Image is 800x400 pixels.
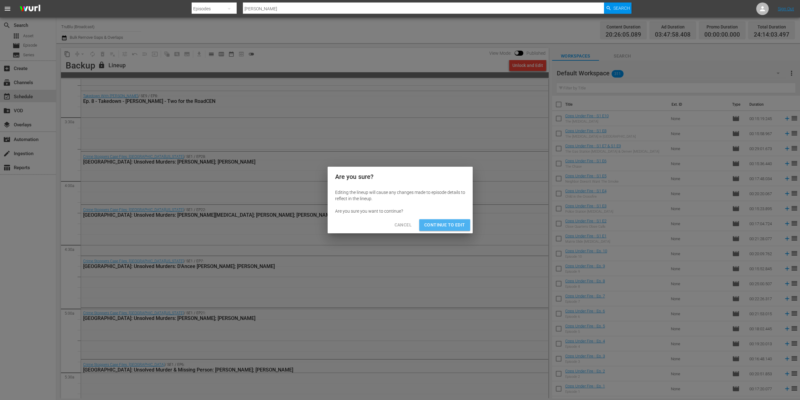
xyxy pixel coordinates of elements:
button: Continue to Edit [419,219,470,231]
span: Search [613,3,630,14]
span: Cancel [395,221,412,229]
span: Continue to Edit [424,221,465,229]
img: ans4CAIJ8jUAAAAAAAAAAAAAAAAAAAAAAAAgQb4GAAAAAAAAAAAAAAAAAAAAAAAAJMjXAAAAAAAAAAAAAAAAAAAAAAAAgAT5G... [15,2,45,16]
span: menu [4,5,11,13]
a: Sign Out [778,6,794,11]
h2: Are you sure? [335,172,465,182]
button: Cancel [390,219,417,231]
div: Are you sure you want to continue? [335,208,465,214]
div: Editing the lineup will cause any changes made to episode details to reflect in the lineup. [335,189,465,202]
